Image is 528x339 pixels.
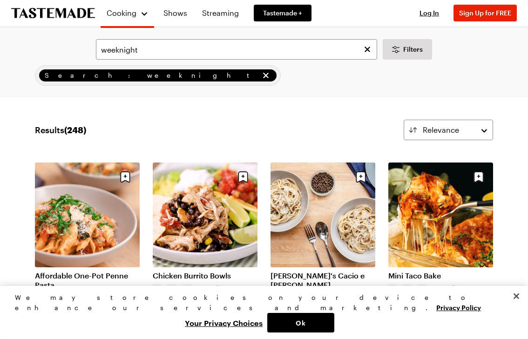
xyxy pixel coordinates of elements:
[64,125,86,135] span: ( 248 )
[116,168,134,186] button: Save recipe
[404,120,493,140] button: Relevance
[506,286,527,306] button: Close
[254,5,311,21] a: Tastemade +
[153,271,257,280] a: Chicken Burrito Bowls
[352,168,370,186] button: Save recipe
[234,168,252,186] button: Save recipe
[271,271,375,290] a: [PERSON_NAME]'s Cacio e [PERSON_NAME]
[263,8,302,18] span: Tastemade +
[35,271,140,290] a: Affordable One-Pot Penne Pasta
[107,8,136,17] span: Cooking
[411,8,448,18] button: Log In
[362,44,372,54] button: Clear search
[459,9,511,17] span: Sign Up for FREE
[388,271,493,280] a: Mini Taco Bake
[383,39,432,60] button: Desktop filters
[454,5,517,21] button: Sign Up for FREE
[261,70,271,81] button: remove Search: weeknight
[423,124,459,136] span: Relevance
[15,292,505,332] div: Privacy
[267,313,334,332] button: Ok
[180,313,267,332] button: Your Privacy Choices
[45,70,259,81] span: Search: weeknight
[11,8,95,19] a: To Tastemade Home Page
[403,45,423,54] span: Filters
[15,292,505,313] div: We may store cookies on your device to enhance our services and marketing.
[106,4,149,22] button: Cooking
[35,123,86,136] span: Results
[436,303,481,312] a: More information about your privacy, opens in a new tab
[470,168,487,186] button: Save recipe
[420,9,439,17] span: Log In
